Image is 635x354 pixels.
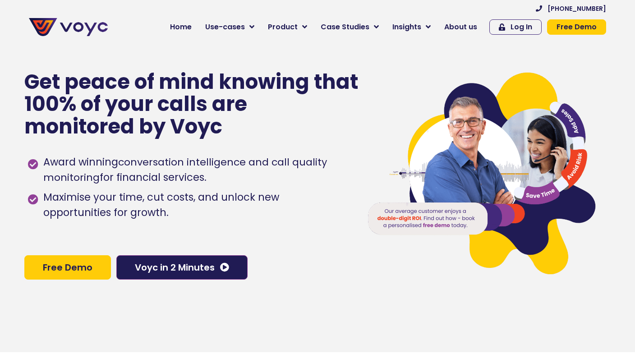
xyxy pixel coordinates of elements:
[548,5,606,12] span: [PHONE_NUMBER]
[489,19,542,35] a: Log In
[43,155,327,184] h1: conversation intelligence and call quality monitoring
[135,263,215,272] span: Voyc in 2 Minutes
[170,22,192,32] span: Home
[511,23,532,31] span: Log In
[24,71,359,138] p: Get peace of mind knowing that 100% of your calls are monitored by Voyc
[386,18,437,36] a: Insights
[261,18,314,36] a: Product
[43,263,92,272] span: Free Demo
[268,22,298,32] span: Product
[163,18,198,36] a: Home
[437,18,484,36] a: About us
[205,22,245,32] span: Use-cases
[557,23,597,31] span: Free Demo
[116,255,248,280] a: Voyc in 2 Minutes
[198,18,261,36] a: Use-cases
[444,22,477,32] span: About us
[41,155,349,185] span: Award winning for financial services.
[536,5,606,12] a: [PHONE_NUMBER]
[41,190,349,221] span: Maximise your time, cut costs, and unlock new opportunities for growth.
[321,22,369,32] span: Case Studies
[392,22,421,32] span: Insights
[24,255,111,280] a: Free Demo
[547,19,606,35] a: Free Demo
[29,18,108,36] img: voyc-full-logo
[314,18,386,36] a: Case Studies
